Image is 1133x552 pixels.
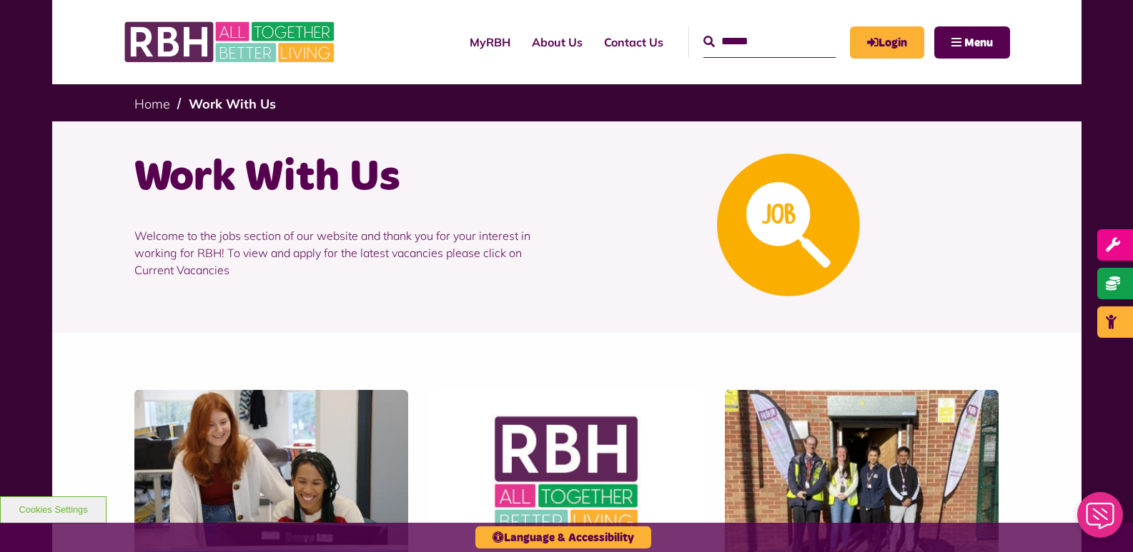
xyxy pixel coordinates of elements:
span: Menu [964,37,993,49]
button: Navigation [934,26,1010,59]
a: Home [134,96,170,112]
img: RBH [124,14,338,70]
a: About Us [521,23,593,61]
a: Work With Us [189,96,276,112]
h1: Work With Us [134,150,556,206]
a: MyRBH [850,26,924,59]
a: Contact Us [593,23,674,61]
iframe: Netcall Web Assistant for live chat [1069,488,1133,552]
img: Looking For A Job [717,154,860,296]
button: Language & Accessibility [475,526,651,548]
p: Welcome to the jobs section of our website and thank you for your interest in working for RBH! To... [134,206,556,300]
a: MyRBH [459,23,521,61]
